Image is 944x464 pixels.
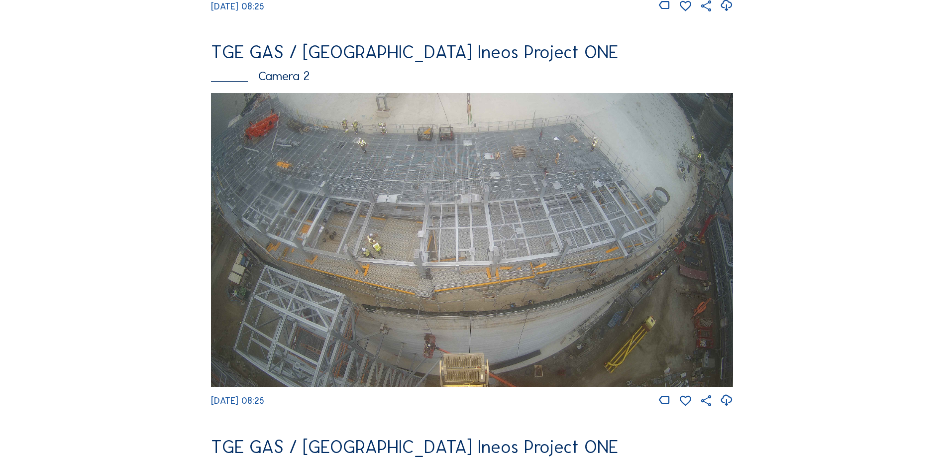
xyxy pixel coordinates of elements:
div: TGE GAS / [GEOGRAPHIC_DATA] Ineos Project ONE [211,438,733,456]
div: Camera 2 [211,70,733,82]
span: [DATE] 08:25 [211,1,264,12]
div: TGE GAS / [GEOGRAPHIC_DATA] Ineos Project ONE [211,43,733,61]
span: [DATE] 08:25 [211,395,264,406]
img: Image [211,93,733,387]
